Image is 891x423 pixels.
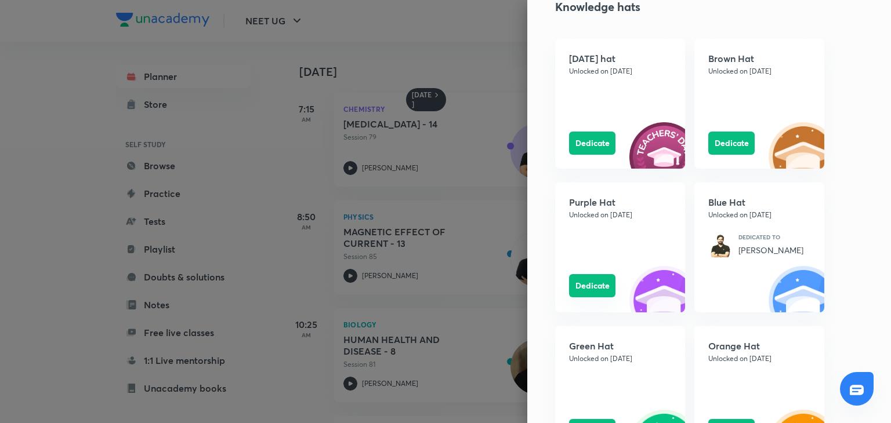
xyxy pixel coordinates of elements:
[569,210,671,220] p: Unlocked on [DATE]
[569,274,615,297] button: Dedicate
[708,53,810,64] h5: Brown Hat
[769,122,838,192] img: Brown Hat
[629,266,699,336] img: Purple Hat
[629,122,699,192] img: Teachers' Day hat
[569,66,671,76] p: Unlocked on [DATE]
[708,66,810,76] p: Unlocked on [DATE]
[569,53,671,64] h5: [DATE] hat
[708,340,810,351] h5: Orange Hat
[708,353,810,364] p: Unlocked on [DATE]
[708,132,755,155] button: Dedicate
[569,353,671,364] p: Unlocked on [DATE]
[569,196,671,207] h5: Purple Hat
[569,340,671,351] h5: Green Hat
[569,132,615,155] button: Dedicate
